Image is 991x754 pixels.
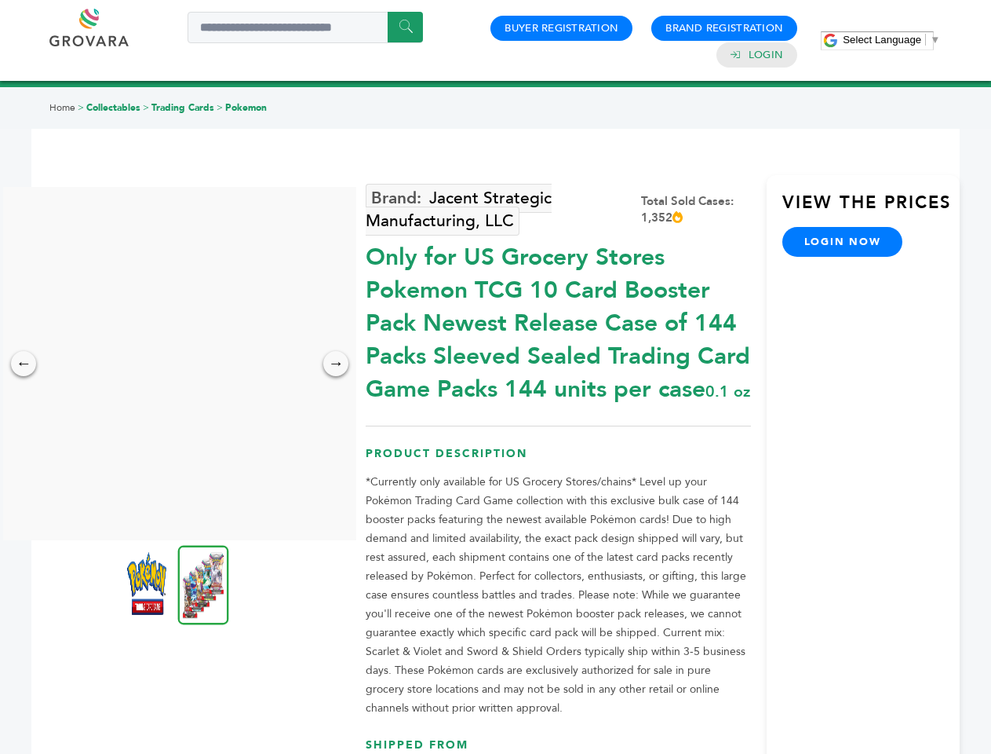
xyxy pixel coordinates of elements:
span: Select Language [843,34,921,46]
img: *Only for US Grocery Stores* Pokemon TCG 10 Card Booster Pack – Newest Release (Case of 144 Packs... [178,545,229,624]
a: login now [782,227,903,257]
span: 0.1 oz [705,381,750,402]
a: Buyer Registration [505,21,618,35]
span: ​ [925,34,926,46]
a: Trading Cards [151,101,214,114]
p: *Currently only available for US Grocery Stores/chains* Level up your Pokémon Trading Card Game c... [366,473,751,718]
span: > [217,101,223,114]
a: Collectables [86,101,140,114]
div: → [323,351,348,376]
a: Pokemon [225,101,267,114]
span: > [78,101,84,114]
span: > [143,101,149,114]
h3: Product Description [366,446,751,474]
a: Login [749,48,783,62]
img: *Only for US Grocery Stores* Pokemon TCG 10 Card Booster Pack – Newest Release (Case of 144 Packs... [127,552,166,615]
span: ▼ [930,34,940,46]
a: Jacent Strategic Manufacturing, LLC [366,184,552,236]
a: Home [49,101,75,114]
div: ← [11,351,36,376]
input: Search a product or brand... [188,12,423,43]
h3: View the Prices [782,191,960,227]
a: Select Language​ [843,34,940,46]
div: Total Sold Cases: 1,352 [641,193,751,226]
a: Brand Registration [665,21,783,35]
div: Only for US Grocery Stores Pokemon TCG 10 Card Booster Pack Newest Release Case of 144 Packs Slee... [366,233,751,406]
